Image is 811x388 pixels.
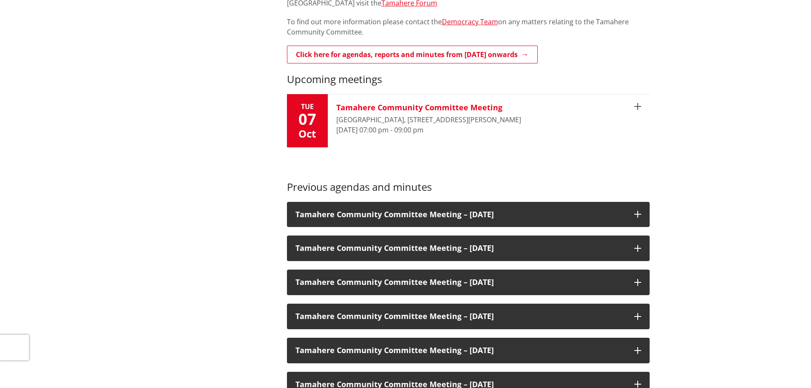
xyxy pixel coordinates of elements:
button: Tue 07 Oct Tamahere Community Committee Meeting [GEOGRAPHIC_DATA], [STREET_ADDRESS][PERSON_NAME] ... [287,95,650,147]
time: [DATE] 07:00 pm - 09:00 pm [336,125,424,135]
h3: Tamahere Community Committee Meeting – [DATE] [295,244,626,253]
div: 07 [287,112,328,127]
div: Tue [287,103,328,110]
p: To find out more information please contact the on any matters relating to the Tamahere Community... [287,17,650,37]
h3: Tamahere Community Committee Meeting – [DATE] [295,278,626,287]
h3: Tamahere Community Committee Meeting [336,103,521,112]
a: Click here for agendas, reports and minutes from [DATE] onwards [287,46,538,63]
h3: Tamahere Community Committee Meeting – [DATE] [295,210,626,219]
div: [GEOGRAPHIC_DATA], [STREET_ADDRESS][PERSON_NAME] [336,115,521,125]
a: Democracy Team [442,17,498,26]
h3: Upcoming meetings [287,73,650,86]
h3: Tamahere Community Committee Meeting – [DATE] [295,312,626,321]
div: Oct [287,129,328,139]
h3: Previous agendas and minutes [287,181,650,193]
h3: Tamahere Community Committee Meeting – [DATE] [295,346,626,355]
